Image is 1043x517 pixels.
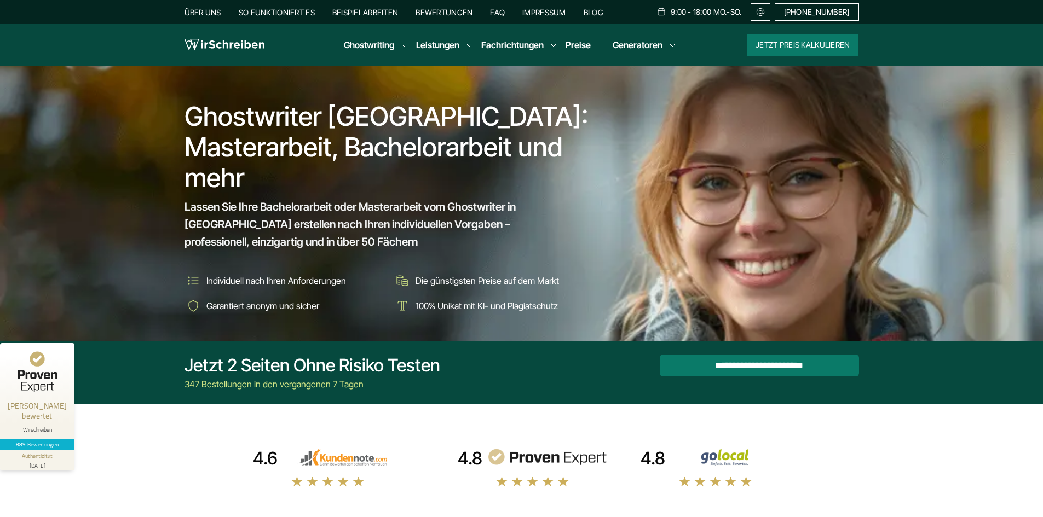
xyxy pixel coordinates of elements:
[641,448,665,469] div: 4.8
[522,8,566,17] a: Impressum
[185,272,386,289] li: Individuell nach Ihren Anforderungen
[566,39,591,50] a: Preise
[416,38,459,51] a: Leistungen
[185,297,386,315] li: Garantiert anonym und sicher
[394,272,595,289] li: Die günstigsten Preise auf dem Markt
[775,3,859,21] a: [PHONE_NUMBER]
[332,8,398,17] a: Beispielarbeiten
[394,297,595,315] li: 100% Unikat mit KI- und Plagiatschutz
[671,8,742,16] span: 9:00 - 18:00 Mo.-So.
[584,8,603,17] a: Blog
[4,426,70,433] div: Wirschreiben
[185,8,221,17] a: Über uns
[458,448,482,469] div: 4.8
[747,34,858,56] button: Jetzt Preis kalkulieren
[784,8,850,16] span: [PHONE_NUMBER]
[481,38,544,51] a: Fachrichtungen
[394,272,411,289] img: Die günstigsten Preise auf dem Markt
[490,8,505,17] a: FAQ
[185,198,575,251] span: Lassen Sie Ihre Bachelorarbeit oder Masterarbeit vom Ghostwriter in [GEOGRAPHIC_DATA] erstellen n...
[495,475,570,487] img: stars
[185,37,264,53] img: logo wirschreiben
[282,449,402,466] img: kundennote
[185,272,202,289] img: Individuell nach Ihren Anforderungen
[416,8,472,17] a: Bewertungen
[185,101,596,193] h1: Ghostwriter [GEOGRAPHIC_DATA]: Masterarbeit, Bachelorarbeit und mehr
[291,475,365,487] img: stars
[344,38,394,51] a: Ghostwriting
[253,448,278,469] div: 4.6
[678,475,753,487] img: stars
[756,8,765,16] img: Email
[239,8,315,17] a: So funktioniert es
[185,297,202,315] img: Garantiert anonym und sicher
[656,7,666,16] img: Schedule
[670,449,790,466] img: Wirschreiben Bewertungen
[394,297,411,315] img: 100% Unikat mit KI- und Plagiatschutz
[613,38,662,51] a: Generatoren
[4,460,70,468] div: [DATE]
[185,355,440,376] div: Jetzt 2 Seiten ohne Risiko testen
[22,452,53,460] div: Authentizität
[185,377,440,391] div: 347 Bestellungen in den vergangenen 7 Tagen
[487,449,607,466] img: provenexpert reviews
